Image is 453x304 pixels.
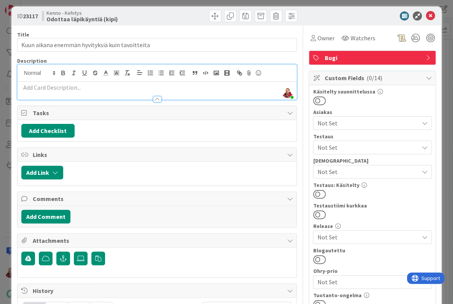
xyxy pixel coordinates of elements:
[324,53,422,62] span: Bugi
[317,167,418,176] span: Not Set
[313,109,432,115] div: Asiakas
[317,119,418,128] span: Not Set
[282,87,293,98] img: rJRasW2U2EjWY5qbspUOAKri0edkzqAk.jpeg
[33,236,283,245] span: Attachments
[313,248,432,253] div: Blogautettu
[17,38,297,52] input: type card name here...
[23,12,38,20] b: 23117
[33,108,283,117] span: Tasks
[313,182,432,188] div: Testaus: Käsitelty
[17,57,47,64] span: Description
[313,158,432,163] div: [DEMOGRAPHIC_DATA]
[313,89,432,94] div: Käsitelty suunnittelussa
[17,31,29,38] label: Title
[33,150,283,159] span: Links
[46,16,118,22] b: Odottaa läpikäyntiä (kipi)
[317,277,415,287] span: Not Set
[313,293,432,298] div: Tuotanto-ongelma
[366,74,382,82] span: ( 0/14 )
[33,286,283,295] span: History
[33,194,283,203] span: Comments
[21,124,75,138] button: Add Checklist
[14,1,33,10] span: Support
[313,134,432,139] div: Testaus
[350,33,375,43] span: Watchers
[21,166,63,179] button: Add Link
[46,10,118,16] span: Kenno - Kehitys
[17,11,38,21] span: ID
[313,268,432,274] div: Ohry-prio
[317,143,418,152] span: Not Set
[324,73,422,82] span: Custom Fields
[313,203,432,208] div: Testaustiimi kurkkaa
[21,210,70,223] button: Add Comment
[317,233,418,242] span: Not Set
[313,223,432,229] div: Release
[317,33,334,43] span: Owner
